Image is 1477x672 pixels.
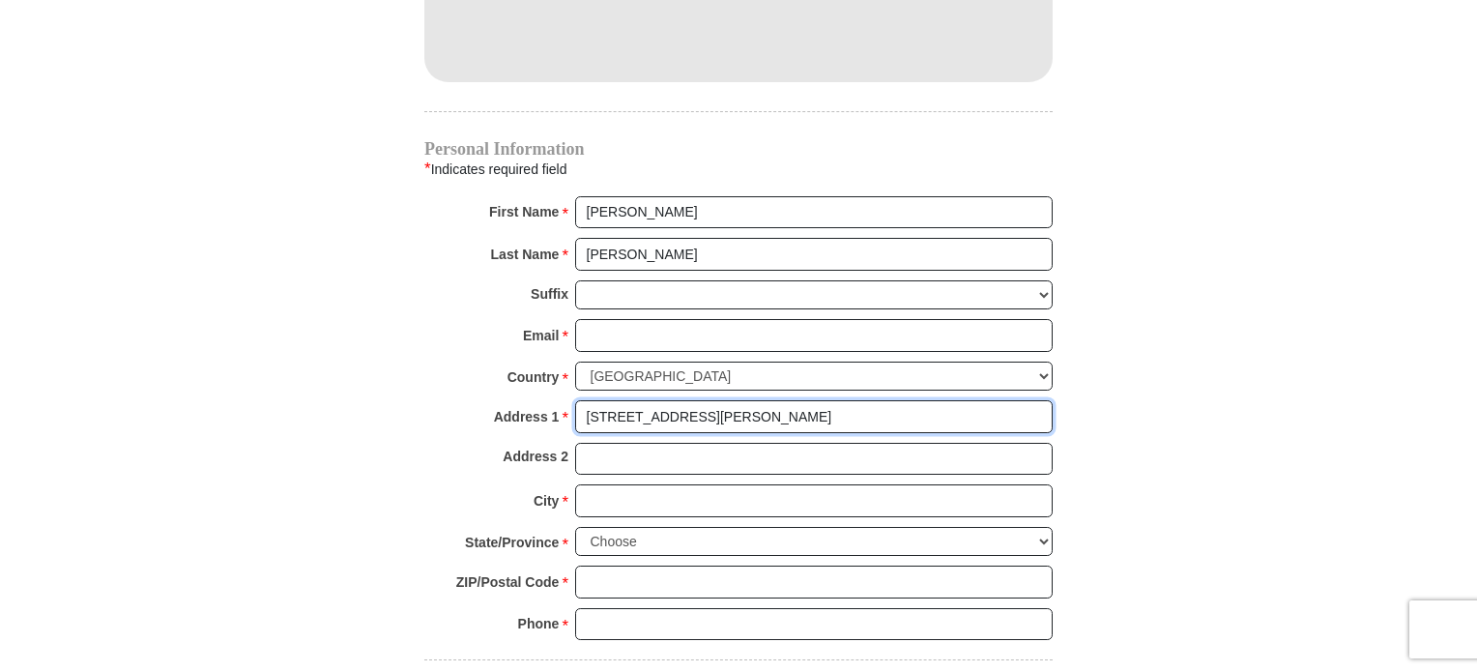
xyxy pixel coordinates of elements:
h4: Personal Information [424,141,1053,157]
strong: Phone [518,610,560,637]
strong: Last Name [491,241,560,268]
strong: Email [523,322,559,349]
strong: Suffix [531,280,568,307]
strong: Address 2 [503,443,568,470]
strong: ZIP/Postal Code [456,569,560,596]
div: Indicates required field [424,157,1053,182]
strong: First Name [489,198,559,225]
strong: City [534,487,559,514]
strong: State/Province [465,529,559,556]
strong: Country [507,364,560,391]
strong: Address 1 [494,403,560,430]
